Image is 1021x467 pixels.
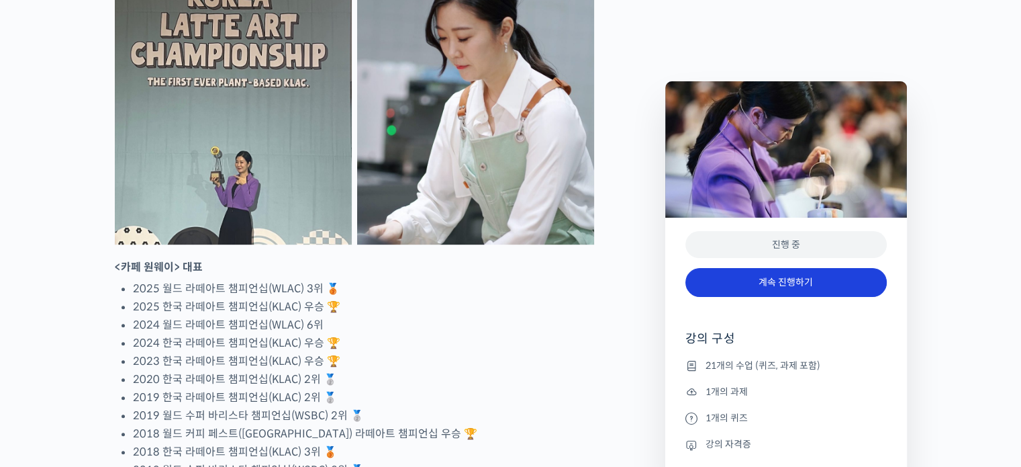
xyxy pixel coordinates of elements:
li: 2025 월드 라떼아트 챔피언십(WLAC) 3위 🥉 [133,280,594,298]
li: 1개의 퀴즈 [685,410,887,426]
a: 홈 [4,355,89,389]
li: 2024 월드 라떼아트 챔피언십(WLAC) 6위 [133,316,594,334]
a: 설정 [173,355,258,389]
span: 설정 [207,376,224,386]
li: 2025 한국 라떼아트 챔피언십(KLAC) 우승 🏆 [133,298,594,316]
li: 21개의 수업 (퀴즈, 과제 포함) [685,357,887,374]
a: 계속 진행하기 [685,268,887,297]
li: 1개의 과제 [685,384,887,400]
li: 2018 한국 라떼아트 챔피언십(KLAC) 3위 🥉 [133,443,594,461]
div: 진행 중 [685,231,887,259]
li: 2023 한국 라떼아트 챔피언십(KLAC) 우승 🏆 [133,352,594,370]
li: 2019 한국 라떼아트 챔피언십(KLAC) 2위 🥈 [133,388,594,407]
li: 2018 월드 커피 페스트([GEOGRAPHIC_DATA]) 라떼아트 챔피언십 우승 🏆 [133,425,594,443]
li: 2024 한국 라떼아트 챔피언십(KLAC) 우승 🏆 [133,334,594,352]
li: 2019 월드 수퍼 바리스타 챔피언십(WSBC) 2위 🥈 [133,407,594,425]
strong: <카페 원웨이> 대표 [115,260,203,274]
a: 대화 [89,355,173,389]
li: 강의 자격증 [685,437,887,453]
span: 대화 [123,376,139,387]
span: 홈 [42,376,50,386]
li: 2020 한국 라떼아트 챔피언십(KLAC) 2위 🥈 [133,370,594,388]
h4: 강의 구성 [685,331,887,357]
